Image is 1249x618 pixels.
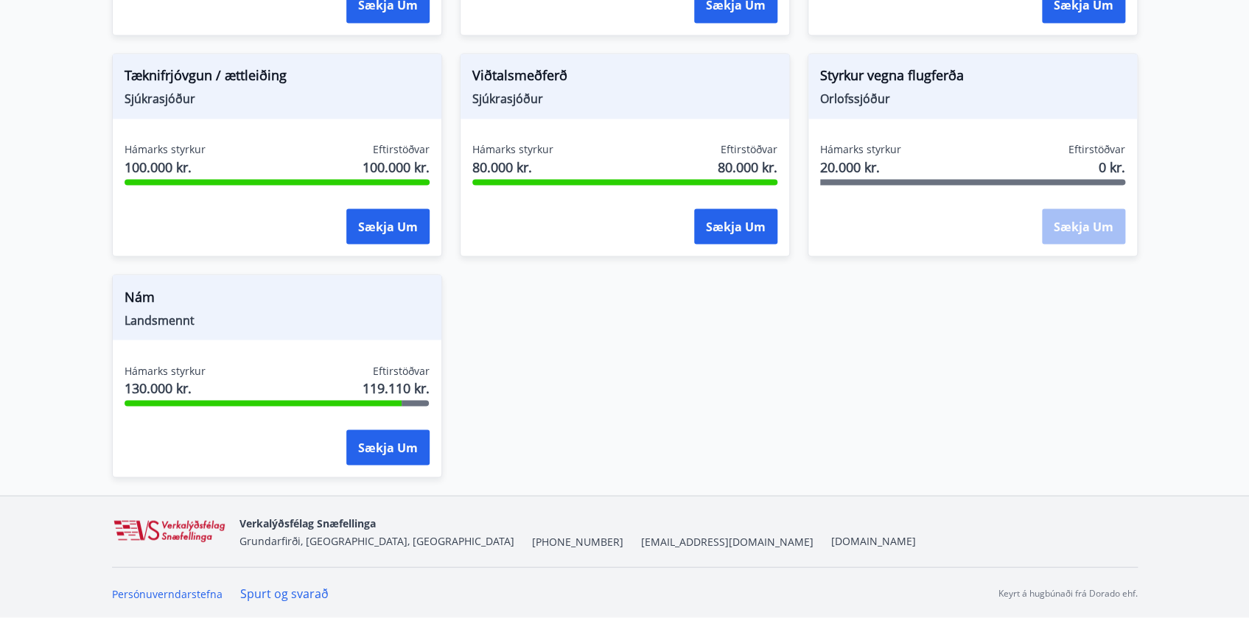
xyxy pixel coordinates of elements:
span: Viðtalsmeðferð [472,66,777,91]
span: Eftirstöðvar [373,142,430,157]
span: [PHONE_NUMBER] [532,534,623,549]
a: [DOMAIN_NAME] [831,533,916,547]
span: 80.000 kr. [472,157,553,176]
a: Spurt og svarað [240,585,329,601]
span: Sjúkrasjóður [125,91,430,107]
a: Persónuverndarstefna [112,586,223,600]
span: Verkalýðsfélag Snæfellinga [239,516,376,530]
button: Sækja um [694,208,777,244]
span: 100.000 kr. [125,157,206,176]
span: Tæknifrjóvgun / ættleiðing [125,66,430,91]
img: WvRpJk2u6KDFA1HvFrCJUzbr97ECa5dHUCvez65j.png [112,519,228,544]
span: 0 kr. [1099,157,1125,176]
span: Grundarfirði, [GEOGRAPHIC_DATA], [GEOGRAPHIC_DATA] [239,533,514,547]
span: 100.000 kr. [363,157,430,176]
span: Sjúkrasjóður [472,91,777,107]
span: Hámarks styrkur [820,142,901,157]
span: Nám [125,287,430,312]
span: 130.000 kr. [125,378,206,397]
span: Eftirstöðvar [1068,142,1125,157]
span: Styrkur vegna flugferða [820,66,1125,91]
span: Hámarks styrkur [125,142,206,157]
span: Hámarks styrkur [125,363,206,378]
p: Keyrt á hugbúnaði frá Dorado ehf. [998,586,1138,600]
span: Eftirstöðvar [721,142,777,157]
span: Eftirstöðvar [373,363,430,378]
button: Sækja um [346,208,430,244]
button: Sækja um [346,429,430,465]
span: [EMAIL_ADDRESS][DOMAIN_NAME] [641,534,814,549]
span: Orlofssjóður [820,91,1125,107]
span: Landsmennt [125,312,430,328]
span: Hámarks styrkur [472,142,553,157]
span: 119.110 kr. [363,378,430,397]
span: 20.000 kr. [820,157,901,176]
span: 80.000 kr. [718,157,777,176]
